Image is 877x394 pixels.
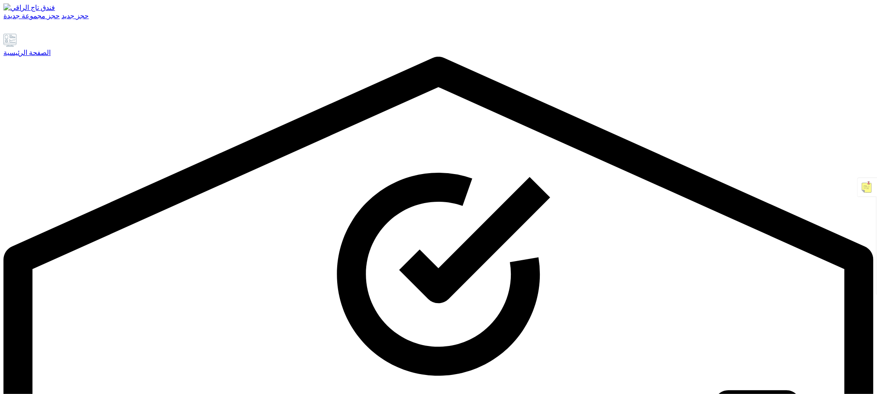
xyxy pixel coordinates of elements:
[29,26,39,33] a: تعليقات الموظفين
[3,49,51,56] font: الصفحة الرئيسية
[3,34,874,57] a: الصفحة الرئيسية
[3,3,874,12] a: فندق تاج الراقي
[3,12,60,19] a: حجز مجموعة جديدة
[3,26,15,33] a: يدعم
[3,3,55,12] img: فندق تاج الراقي
[16,26,28,33] a: إعدادات
[61,12,89,19] a: حجز جديد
